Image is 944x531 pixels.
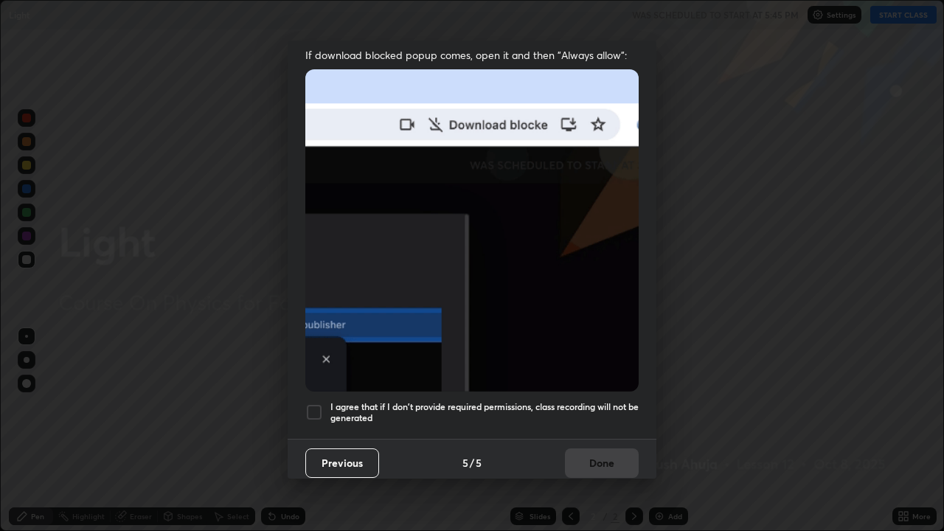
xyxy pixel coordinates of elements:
[305,448,379,478] button: Previous
[305,48,639,62] span: If download blocked popup comes, open it and then "Always allow":
[470,455,474,471] h4: /
[305,69,639,392] img: downloads-permission-blocked.gif
[476,455,482,471] h4: 5
[462,455,468,471] h4: 5
[330,401,639,424] h5: I agree that if I don't provide required permissions, class recording will not be generated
